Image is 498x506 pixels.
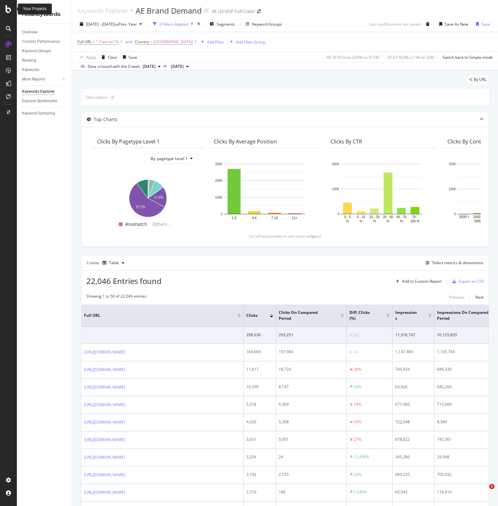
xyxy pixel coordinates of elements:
[246,366,273,372] div: 11,617
[354,401,361,407] div: 18%
[474,219,482,223] text: 5000
[383,215,393,218] text: 20 - 40
[94,116,117,123] div: Top Charts
[22,76,61,83] a: More Reports
[86,276,162,286] span: 22,046 Entries found
[86,55,96,60] div: Apply
[128,55,137,60] div: Save
[246,401,273,407] div: 5,318
[357,215,365,218] text: 5 - 10
[437,19,468,29] button: Save As New
[243,19,285,29] button: Keyword Groups
[143,64,155,69] span: 2025 Oct. 3rd
[99,52,117,62] button: Clear
[373,219,376,223] text: %
[246,437,273,442] div: 3,631
[126,39,132,44] div: and
[151,156,188,161] span: By: pagetype Level 1
[395,454,431,460] div: 345,286
[474,78,486,81] span: By URL
[279,310,331,321] span: Clicks On Compared Period
[145,153,198,164] button: By: pagetype Level 1
[108,55,117,60] div: Clear
[349,334,352,336] img: Equal
[410,219,419,223] text: 100 %
[354,489,367,495] div: 1,249%
[89,233,481,239] div: (scroll horizontally to see more widgets)
[346,219,349,223] text: %
[84,349,125,355] a: [URL][DOMAIN_NAME]
[395,401,431,407] div: 677,466
[22,38,67,45] a: Content Performance
[475,294,484,300] div: Next
[354,472,361,477] div: 22%
[136,5,202,16] div: AE Brand Demand
[449,294,465,300] div: Previous
[84,454,125,461] a: [URL][DOMAIN_NAME]
[359,219,362,223] text: %
[279,384,344,390] div: 8,147
[163,63,168,69] span: vs
[77,7,128,14] a: Keywords Explorer
[214,161,315,224] svg: A chart.
[353,349,359,355] div: 4%
[395,419,431,425] div: 722,048
[125,220,147,228] span: #nomatch
[246,332,273,338] div: 298,630
[246,489,273,495] div: 2,510
[22,98,57,105] div: Explorer Bookmarks
[349,310,377,321] span: Diff. Clicks (%)
[279,349,344,355] div: 157,984
[489,484,494,489] span: 1
[449,293,465,301] button: Previous
[97,176,198,218] div: A chart.
[236,39,265,45] div: Add Filter Group
[140,63,163,70] button: [DATE]
[215,195,223,199] text: 100K
[473,215,482,218] text: 1000 -
[476,484,492,500] iframe: Intercom live chat
[395,437,431,442] div: 678,622
[150,220,174,228] span: Others...
[22,57,36,64] div: Ranking
[154,196,163,199] text: 17.5%
[84,437,125,443] a: [URL][DOMAIN_NAME]
[126,39,132,45] button: and
[22,29,67,36] a: Overview
[450,276,484,287] button: Export as CSV
[22,29,38,36] div: Overview
[120,52,137,62] button: Save
[443,55,493,60] div: Switch back to Simple mode
[349,351,352,353] img: Equal
[252,216,257,219] text: 4-6
[279,454,344,460] div: 24
[23,6,46,12] div: Your Projects
[395,310,419,321] span: Impressions
[332,187,340,191] text: 100K
[22,88,67,95] a: Keywords Explorer
[246,419,273,425] div: 4,020
[100,258,127,268] button: Table
[252,21,282,27] div: Keyword Groups
[22,48,51,55] div: Keyword Groups
[86,293,146,301] div: Showing 1 to 50 of 22,046 entries
[232,216,237,219] text: 1-3
[393,276,442,287] button: Add to Custom Report
[475,293,484,301] button: Next
[459,278,484,284] div: Export as CSV
[279,489,344,495] div: 186
[150,39,152,44] span: =
[279,437,344,442] div: 5,001
[402,279,442,283] div: Add to Custom Report
[387,55,434,60] div: 55.63 % URLs ( 13K on 23K )
[135,39,149,44] span: Country
[354,366,361,372] div: 38%
[215,179,223,182] text: 200K
[354,437,361,442] div: 27%
[395,472,431,477] div: 669,255
[115,21,137,27] span: vs Prev. Year
[109,261,119,265] div: Table
[279,401,344,407] div: 6,509
[412,215,418,218] text: 70 -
